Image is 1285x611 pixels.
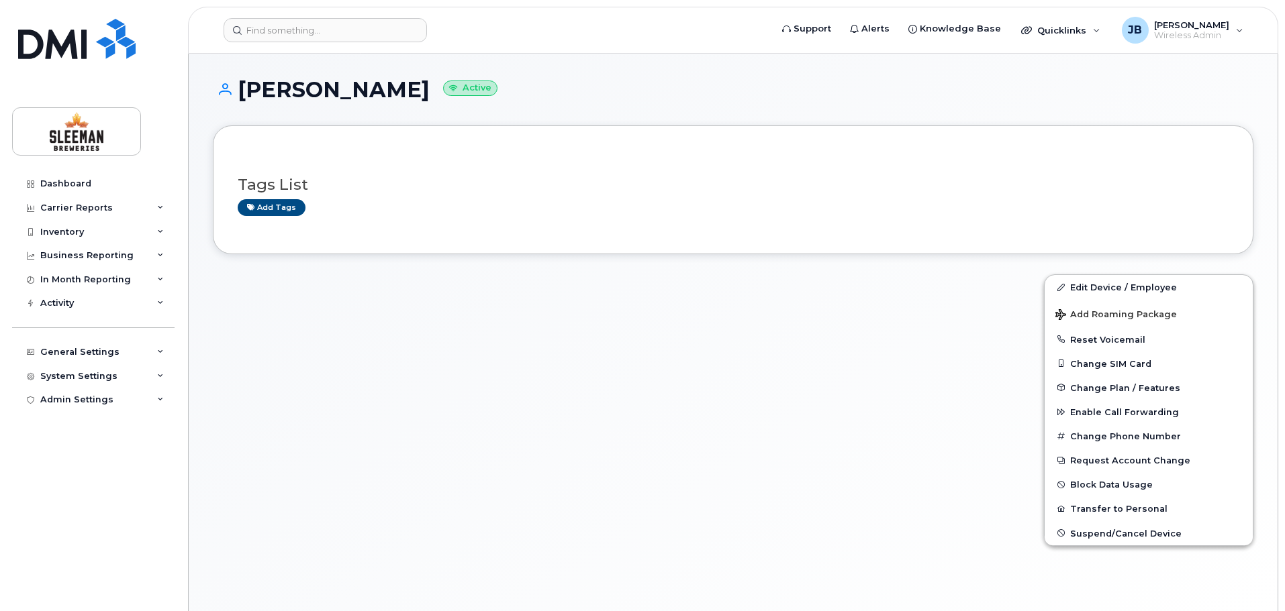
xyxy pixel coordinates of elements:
[1045,448,1253,472] button: Request Account Change
[1045,327,1253,351] button: Reset Voicemail
[1045,275,1253,299] a: Edit Device / Employee
[1045,300,1253,327] button: Add Roaming Package
[1045,351,1253,376] button: Change SIM Card
[1045,521,1253,545] button: Suspend/Cancel Device
[1055,309,1177,322] span: Add Roaming Package
[1045,472,1253,496] button: Block Data Usage
[1045,400,1253,424] button: Enable Call Forwarding
[1070,528,1182,538] span: Suspend/Cancel Device
[1045,496,1253,520] button: Transfer to Personal
[1070,382,1180,392] span: Change Plan / Features
[1045,424,1253,448] button: Change Phone Number
[238,176,1229,193] h3: Tags List
[1070,407,1179,417] span: Enable Call Forwarding
[213,78,1253,101] h1: [PERSON_NAME]
[1045,376,1253,400] button: Change Plan / Features
[443,80,497,96] small: Active
[238,199,305,216] a: Add tags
